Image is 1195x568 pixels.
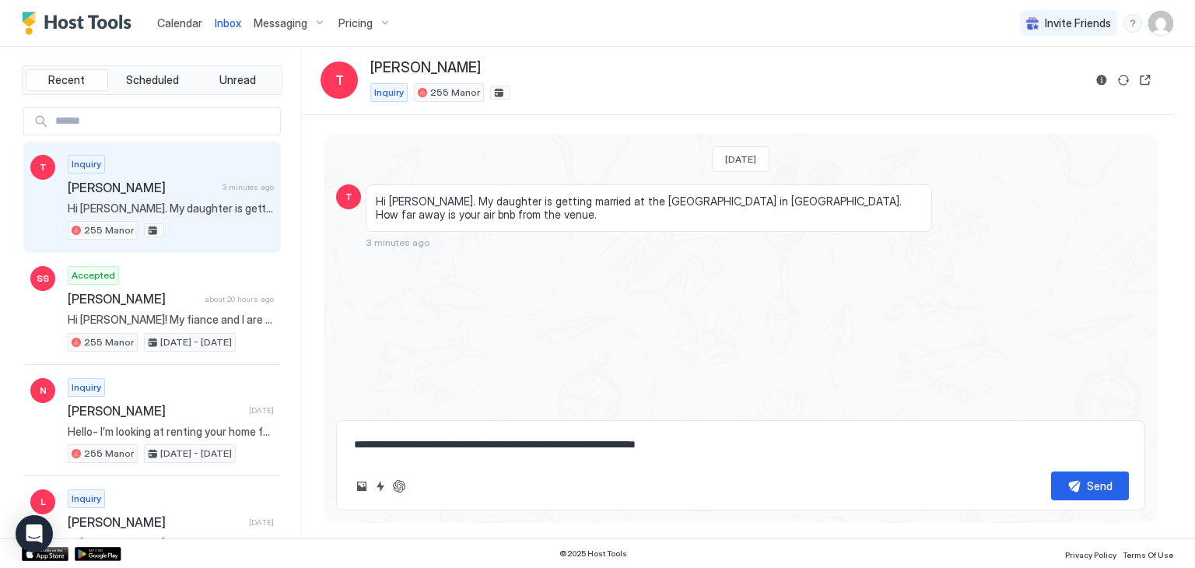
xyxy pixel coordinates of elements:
[84,335,134,349] span: 255 Manor
[196,69,279,91] button: Unread
[40,384,47,398] span: N
[72,492,101,506] span: Inquiry
[111,69,194,91] button: Scheduled
[1114,71,1133,89] button: Sync reservation
[1051,472,1129,500] button: Send
[68,536,274,550] span: Hi [PERSON_NAME]! We normally book your other mountaindale home but just saw that this one could ...
[160,447,232,461] span: [DATE] - [DATE]
[374,86,404,100] span: Inquiry
[157,15,202,31] a: Calendar
[1087,478,1113,494] div: Send
[72,157,101,171] span: Inquiry
[1123,550,1173,559] span: Terms Of Use
[1123,14,1142,33] div: menu
[40,160,47,174] span: T
[1065,550,1116,559] span: Privacy Policy
[1065,545,1116,562] a: Privacy Policy
[1045,16,1111,30] span: Invite Friends
[371,477,390,496] button: Quick reply
[72,268,115,282] span: Accepted
[376,195,922,222] span: Hi [PERSON_NAME]. My daughter is getting married at the [GEOGRAPHIC_DATA] in [GEOGRAPHIC_DATA]. H...
[68,291,198,307] span: [PERSON_NAME]
[75,547,121,561] a: Google Play Store
[205,294,274,304] span: about 20 hours ago
[48,73,85,87] span: Recent
[68,180,216,195] span: [PERSON_NAME]
[559,549,627,559] span: © 2025 Host Tools
[430,86,480,100] span: 255 Manor
[40,495,46,509] span: L
[49,108,280,135] input: Input Field
[345,190,352,204] span: T
[22,65,282,95] div: tab-group
[126,73,179,87] span: Scheduled
[335,71,344,89] span: T
[219,73,256,87] span: Unread
[223,182,274,192] span: 3 minutes ago
[725,153,756,165] span: [DATE]
[68,514,243,530] span: [PERSON_NAME]
[370,59,481,77] span: [PERSON_NAME]
[338,16,373,30] span: Pricing
[68,313,274,327] span: Hi [PERSON_NAME]! My fiance and I are getting married in September and were hoping to book this b...
[1136,71,1155,89] button: Open reservation
[37,272,49,286] span: SS
[390,477,408,496] button: ChatGPT Auto Reply
[157,16,202,30] span: Calendar
[215,15,241,31] a: Inbox
[366,237,430,248] span: 3 minutes ago
[249,405,274,415] span: [DATE]
[254,16,307,30] span: Messaging
[1148,11,1173,36] div: User profile
[249,517,274,528] span: [DATE]
[22,547,68,561] a: App Store
[72,380,101,394] span: Inquiry
[26,69,108,91] button: Recent
[1123,545,1173,562] a: Terms Of Use
[160,335,232,349] span: [DATE] - [DATE]
[352,477,371,496] button: Upload image
[1092,71,1111,89] button: Reservation information
[84,223,134,237] span: 255 Manor
[68,202,274,216] span: Hi [PERSON_NAME]. My daughter is getting married at the [GEOGRAPHIC_DATA] in [GEOGRAPHIC_DATA]. H...
[16,515,53,552] div: Open Intercom Messenger
[68,425,274,439] span: Hello- I’m looking at renting your home for a family [DATE]. The guests include my elderly parent...
[84,447,134,461] span: 255 Manor
[22,12,138,35] a: Host Tools Logo
[215,16,241,30] span: Inbox
[68,403,243,419] span: [PERSON_NAME]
